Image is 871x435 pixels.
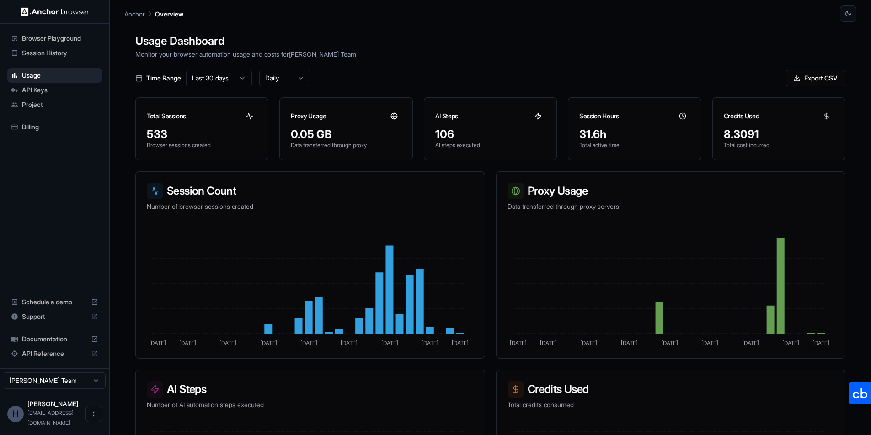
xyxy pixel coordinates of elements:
p: Monitor your browser automation usage and costs for [PERSON_NAME] Team [135,49,845,59]
h3: Session Hours [579,111,619,121]
button: Open menu [85,406,102,422]
p: Anchor [124,9,145,19]
span: Documentation [22,334,87,344]
tspan: [DATE] [422,340,438,346]
tspan: [DATE] [580,340,597,346]
p: Data transferred through proxy [291,142,401,149]
p: AI steps executed [435,142,545,149]
span: Session History [22,48,98,58]
tspan: [DATE] [540,340,556,346]
div: 8.3091 [724,127,834,142]
span: Hung Hoang [27,400,79,408]
p: Data transferred through proxy servers [508,202,834,211]
span: Browser Playground [22,34,98,43]
div: Support [7,309,102,324]
span: Support [22,312,87,321]
p: Number of AI automation steps executed [147,400,474,409]
p: Overview [155,9,183,19]
p: Number of browser sessions created [147,202,474,211]
h3: AI Steps [435,111,458,121]
button: Export CSV [786,70,845,86]
tspan: [DATE] [149,340,166,346]
h3: Total Sessions [147,111,186,121]
nav: breadcrumb [124,9,183,19]
div: H [7,406,24,422]
div: Schedule a demo [7,295,102,309]
h3: Credits Used [508,381,834,398]
div: API Keys [7,83,102,97]
p: Total cost incurred [724,142,834,149]
tspan: [DATE] [260,340,277,346]
h3: AI Steps [147,381,474,398]
p: Total credits consumed [508,400,834,409]
span: Schedule a demo [22,297,87,307]
div: Browser Playground [7,31,102,46]
tspan: [DATE] [620,340,637,346]
div: Documentation [7,332,102,346]
tspan: [DATE] [341,340,358,346]
h1: Usage Dashboard [135,33,845,49]
div: 533 [147,127,257,142]
div: 106 [435,127,545,142]
p: Browser sessions created [147,142,257,149]
span: API Keys [22,85,98,95]
div: Usage [7,68,102,83]
span: Project [22,100,98,109]
tspan: [DATE] [452,340,469,346]
div: 0.05 GB [291,127,401,142]
span: Billing [22,122,98,132]
div: API Reference [7,346,102,361]
tspan: [DATE] [179,340,196,346]
tspan: [DATE] [782,340,799,346]
tspan: [DATE] [381,340,398,346]
tspan: [DATE] [300,340,317,346]
tspan: [DATE] [661,340,678,346]
div: 31.6h [579,127,689,142]
span: Usage [22,71,98,80]
span: Time Range: [146,74,182,83]
h3: Proxy Usage [291,111,326,121]
div: Project [7,97,102,112]
span: API Reference [22,349,87,358]
p: Total active time [579,142,689,149]
tspan: [DATE] [742,340,759,346]
h3: Session Count [147,183,474,199]
div: Billing [7,120,102,134]
div: Session History [7,46,102,60]
tspan: [DATE] [701,340,718,346]
span: hung@zalos.io [27,409,74,426]
h3: Credits Used [724,111,759,121]
tspan: [DATE] [812,340,829,346]
tspan: [DATE] [219,340,236,346]
h3: Proxy Usage [508,183,834,199]
img: Anchor Logo [21,7,89,16]
tspan: [DATE] [509,340,526,346]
